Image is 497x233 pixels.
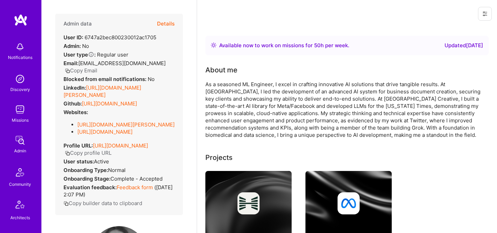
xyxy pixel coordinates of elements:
div: Admin [14,147,26,154]
div: Updated [DATE] [445,41,483,50]
img: Community [12,164,28,181]
strong: LinkedIn: [64,84,86,91]
strong: Evaluation feedback: [64,184,117,191]
img: discovery [13,72,27,86]
div: Regular user [64,51,128,58]
i: icon Copy [65,68,70,73]
img: logo [14,14,28,26]
i: icon Copy [64,201,69,206]
div: Available now to work on missions for h per week . [219,41,349,50]
h4: Admin data [64,21,92,27]
strong: User ID: [64,34,83,41]
div: About me [205,65,237,75]
img: Company logo [237,192,260,214]
strong: Admin: [64,43,81,49]
i: Help [88,51,94,58]
strong: User type : [64,51,96,58]
span: Complete - Accepted [110,175,163,182]
img: teamwork [13,103,27,116]
img: Architects [12,197,28,214]
strong: Onboarding Type: [64,167,108,173]
div: Discovery [10,86,30,93]
div: 6747a2bec800230012ac1705 [64,34,156,41]
strong: User status: [64,158,94,165]
a: [URL][DOMAIN_NAME][PERSON_NAME] [77,121,175,128]
strong: Email: [64,60,78,67]
a: [URL][DOMAIN_NAME] [77,129,133,135]
div: Notifications [8,54,32,61]
strong: Blocked from email notifications: [64,76,148,82]
div: Projects [205,152,233,163]
strong: Onboarding Stage: [64,175,110,182]
img: admin teamwork [13,133,27,147]
div: Architects [10,214,30,221]
strong: Github: [64,100,82,107]
img: Company logo [338,192,360,214]
a: Feedback form [117,184,153,191]
img: Availability [211,42,216,48]
img: bell [13,40,27,54]
span: [EMAIL_ADDRESS][DOMAIN_NAME] [78,60,166,67]
a: [URL][DOMAIN_NAME] [93,142,148,149]
span: 50 [314,42,321,49]
strong: Websites: [64,109,88,115]
div: ( [DATE] 2:07 PM ) [64,184,175,198]
a: [URL][DOMAIN_NAME][PERSON_NAME] [64,84,141,98]
a: [URL][DOMAIN_NAME] [82,100,137,107]
div: No [64,42,89,50]
div: As a seasoned ML Engineer, I excel in crafting innovative AI solutions that drive tangible result... [205,81,481,139]
div: Missions [12,116,29,124]
strong: Profile URL: [64,142,93,149]
button: Copy profile URL [65,149,111,156]
i: icon Copy [65,151,70,156]
span: normal [108,167,126,173]
button: Copy builder data to clipboard [64,200,142,207]
button: Details [157,14,175,34]
div: No [64,75,155,83]
div: Community [9,181,31,188]
button: Copy Email [65,67,97,74]
span: Active [94,158,109,165]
